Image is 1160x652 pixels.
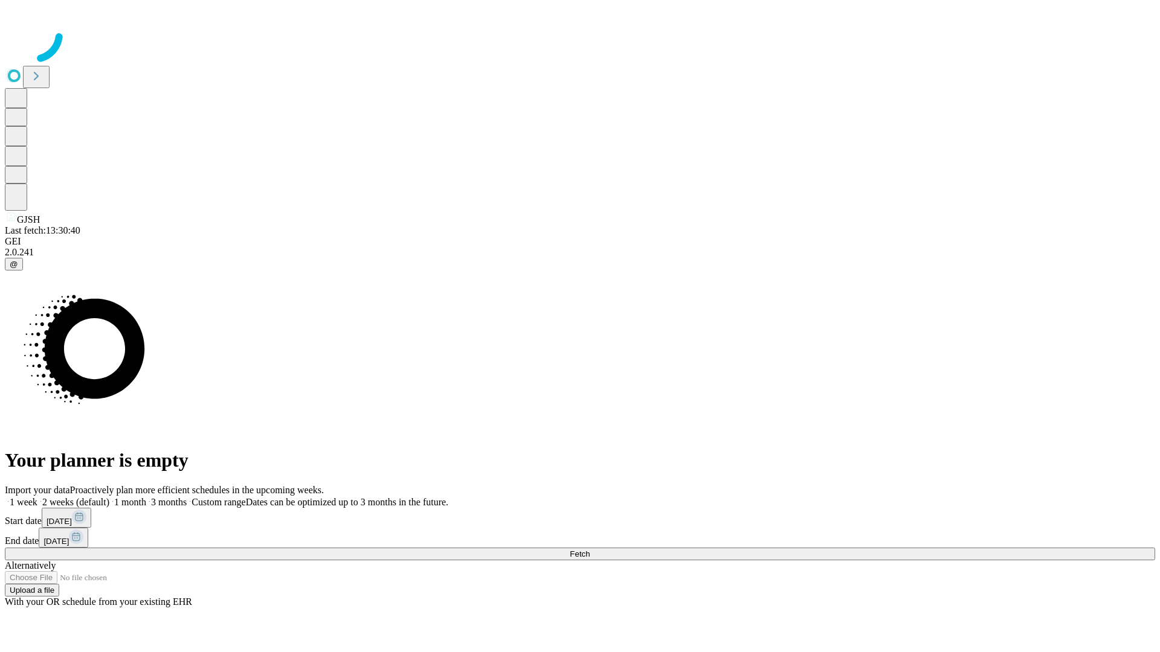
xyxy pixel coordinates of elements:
[570,549,590,558] span: Fetch
[42,497,109,507] span: 2 weeks (default)
[10,497,37,507] span: 1 week
[43,537,69,546] span: [DATE]
[39,528,88,548] button: [DATE]
[5,528,1155,548] div: End date
[5,560,56,570] span: Alternatively
[5,485,70,495] span: Import your data
[10,260,18,269] span: @
[192,497,245,507] span: Custom range
[246,497,448,507] span: Dates can be optimized up to 3 months in the future.
[42,508,91,528] button: [DATE]
[5,236,1155,247] div: GEI
[5,449,1155,471] h1: Your planner is empty
[5,548,1155,560] button: Fetch
[17,214,40,225] span: GJSH
[5,258,23,270] button: @
[5,596,192,607] span: With your OR schedule from your existing EHR
[151,497,187,507] span: 3 months
[5,225,80,235] span: Last fetch: 13:30:40
[47,517,72,526] span: [DATE]
[5,584,59,596] button: Upload a file
[114,497,146,507] span: 1 month
[70,485,324,495] span: Proactively plan more efficient schedules in the upcoming weeks.
[5,508,1155,528] div: Start date
[5,247,1155,258] div: 2.0.241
